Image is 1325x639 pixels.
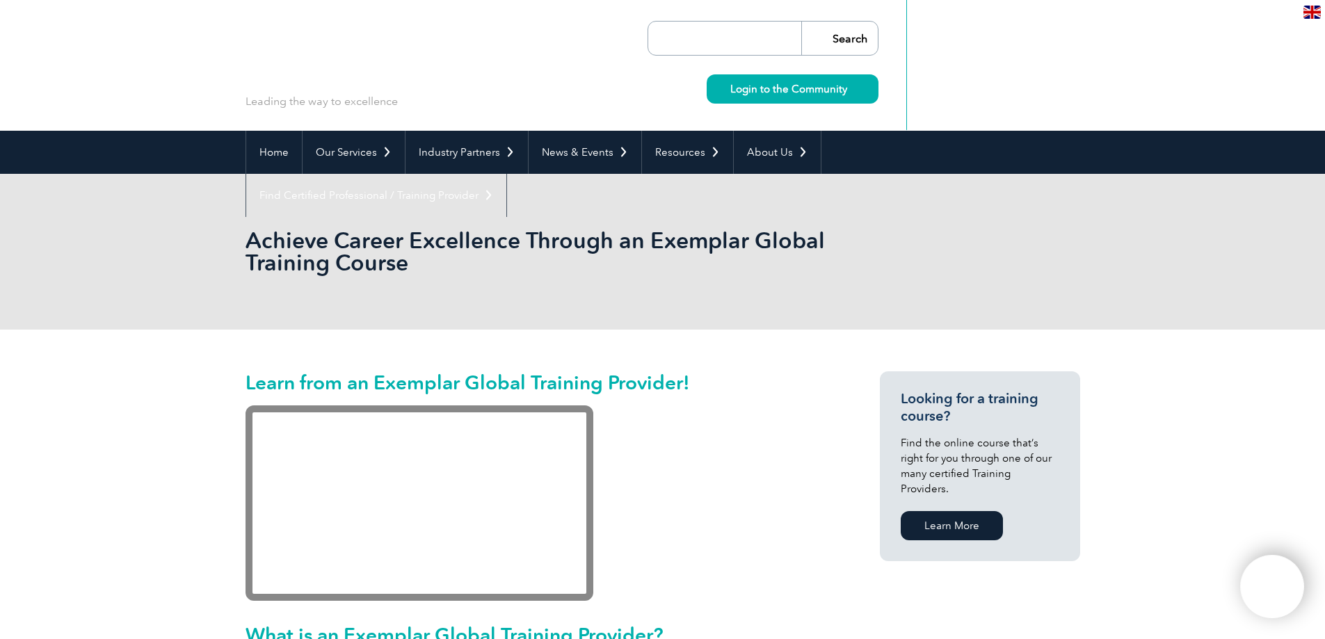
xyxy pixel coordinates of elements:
[901,511,1003,540] a: Learn More
[246,405,593,601] iframe: Recognized Training Provider Graduates: World of Opportunities
[246,371,830,394] h2: Learn from an Exemplar Global Training Provider!
[1255,569,1290,604] img: svg+xml;nitro-empty-id=ODc0OjExNg==-1;base64,PHN2ZyB2aWV3Qm94PSIwIDAgNDAwIDQwMCIgd2lkdGg9IjQwMCIg...
[1303,6,1321,19] img: en
[303,131,405,174] a: Our Services
[642,131,733,174] a: Resources
[529,131,641,174] a: News & Events
[246,229,830,274] h2: Achieve Career Excellence Through an Exemplar Global Training Course
[901,390,1059,425] h3: Looking for a training course?
[246,174,506,217] a: Find Certified Professional / Training Provider
[405,131,528,174] a: Industry Partners
[901,435,1059,496] p: Find the online course that’s right for you through one of our many certified Training Providers.
[246,131,302,174] a: Home
[734,131,821,174] a: About Us
[801,22,878,55] input: Search
[246,94,398,109] p: Leading the way to excellence
[847,85,855,92] img: svg+xml;nitro-empty-id=MzU4OjIyMw==-1;base64,PHN2ZyB2aWV3Qm94PSIwIDAgMTEgMTEiIHdpZHRoPSIxMSIgaGVp...
[707,74,878,104] a: Login to the Community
